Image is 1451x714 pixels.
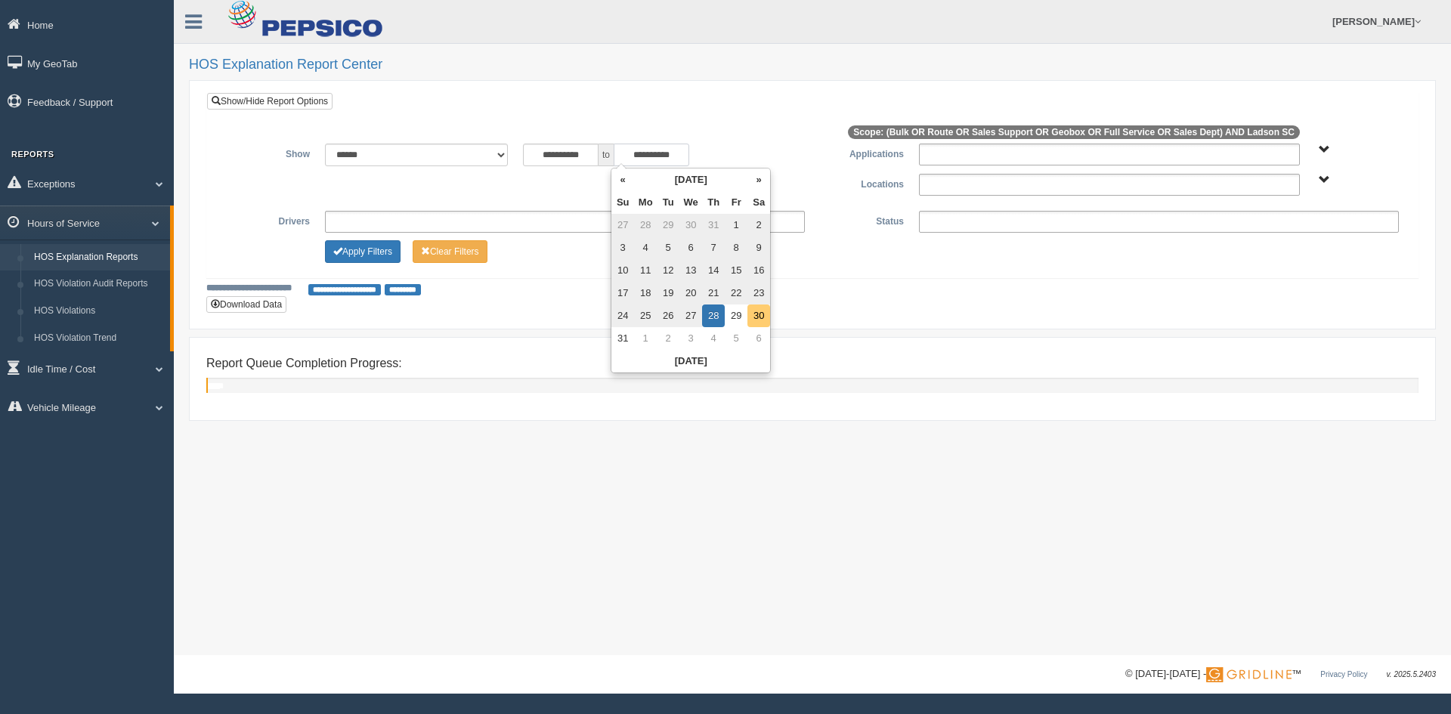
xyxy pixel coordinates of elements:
label: Locations [812,174,911,192]
td: 6 [679,236,702,259]
td: 8 [725,236,747,259]
th: Mo [634,191,657,214]
th: Tu [657,191,679,214]
label: Applications [812,144,911,162]
td: 5 [657,236,679,259]
td: 15 [725,259,747,282]
a: HOS Violation Trend [27,325,170,352]
td: 17 [611,282,634,304]
label: Status [812,211,911,229]
td: 3 [679,327,702,350]
td: 21 [702,282,725,304]
td: 26 [657,304,679,327]
button: Change Filter Options [413,240,487,263]
span: v. 2025.5.2403 [1387,670,1436,678]
th: We [679,191,702,214]
td: 30 [679,214,702,236]
th: » [747,168,770,191]
td: 11 [634,259,657,282]
td: 1 [634,327,657,350]
th: Th [702,191,725,214]
td: 28 [702,304,725,327]
a: HOS Violation Audit Reports [27,270,170,298]
span: to [599,144,614,166]
td: 28 [634,214,657,236]
td: 14 [702,259,725,282]
h2: HOS Explanation Report Center [189,57,1436,73]
td: 29 [725,304,747,327]
div: © [DATE]-[DATE] - ™ [1125,666,1436,682]
a: Show/Hide Report Options [207,93,333,110]
td: 2 [747,214,770,236]
td: 27 [679,304,702,327]
td: 4 [634,236,657,259]
td: 16 [747,259,770,282]
th: Sa [747,191,770,214]
img: Gridline [1206,667,1292,682]
td: 10 [611,259,634,282]
h4: Report Queue Completion Progress: [206,357,1419,370]
td: 22 [725,282,747,304]
th: Su [611,191,634,214]
td: 19 [657,282,679,304]
td: 5 [725,327,747,350]
td: 20 [679,282,702,304]
td: 31 [611,327,634,350]
td: 3 [611,236,634,259]
td: 25 [634,304,657,327]
td: 2 [657,327,679,350]
span: Scope: (Bulk OR Route OR Sales Support OR Geobox OR Full Service OR Sales Dept) AND Ladson SC [848,125,1300,139]
th: « [611,168,634,191]
th: Fr [725,191,747,214]
td: 30 [747,304,770,327]
a: HOS Explanation Reports [27,244,170,271]
a: HOS Violations [27,298,170,325]
td: 7 [702,236,725,259]
button: Change Filter Options [325,240,401,263]
td: 31 [702,214,725,236]
td: 29 [657,214,679,236]
td: 27 [611,214,634,236]
label: Drivers [218,211,317,229]
label: Show [218,144,317,162]
th: [DATE] [634,168,747,191]
a: Privacy Policy [1320,670,1367,678]
td: 12 [657,259,679,282]
td: 9 [747,236,770,259]
td: 4 [702,327,725,350]
td: 18 [634,282,657,304]
td: 1 [725,214,747,236]
td: 6 [747,327,770,350]
th: [DATE] [611,350,770,372]
td: 13 [679,259,702,282]
td: 24 [611,304,634,327]
button: Download Data [206,296,286,313]
td: 23 [747,282,770,304]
